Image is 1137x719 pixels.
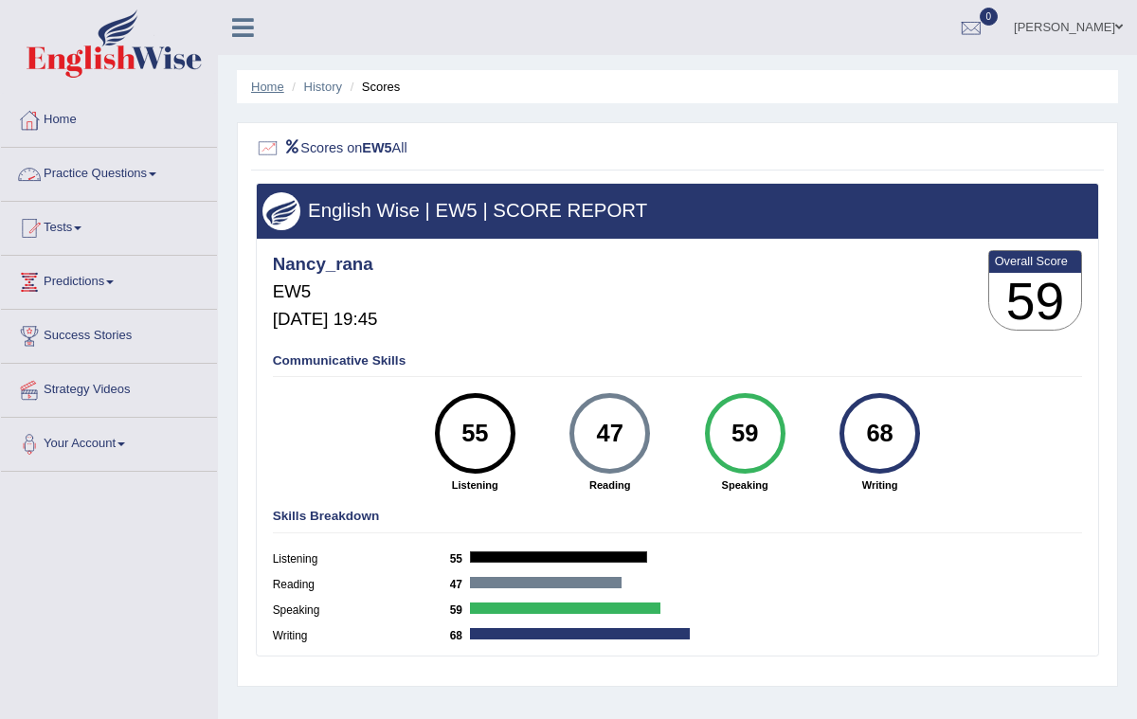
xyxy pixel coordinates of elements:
span: 0 [980,8,999,26]
h4: Communicative Skills [273,354,1083,368]
h4: Skills Breakdown [273,510,1083,524]
b: Overall Score [995,254,1076,268]
b: EW5 [362,139,391,154]
label: Writing [273,628,450,645]
h2: Scores on All [256,136,779,161]
a: Practice Questions [1,148,217,195]
h5: [DATE] 19:45 [273,310,378,330]
strong: Speaking [685,477,803,493]
h3: 59 [989,273,1082,331]
strong: Writing [821,477,939,493]
h4: Nancy_rana [273,255,378,275]
a: Home [1,94,217,141]
div: 55 [445,400,504,468]
b: 47 [450,578,471,591]
li: Scores [346,78,401,96]
b: 55 [450,552,471,566]
div: 68 [850,400,909,468]
div: 59 [715,400,774,468]
div: 47 [581,400,640,468]
label: Speaking [273,602,450,620]
b: 59 [450,603,471,617]
label: Reading [273,577,450,594]
strong: Reading [550,477,669,493]
label: Listening [273,551,450,568]
h3: English Wise | EW5 | SCORE REPORT [262,200,1092,221]
a: History [304,80,342,94]
a: Tests [1,202,217,249]
a: Success Stories [1,310,217,357]
strong: Listening [416,477,534,493]
a: Strategy Videos [1,364,217,411]
b: 68 [450,629,471,642]
a: Predictions [1,256,217,303]
a: Your Account [1,418,217,465]
a: Home [251,80,284,94]
h5: EW5 [273,282,378,302]
img: wings.png [262,192,300,230]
